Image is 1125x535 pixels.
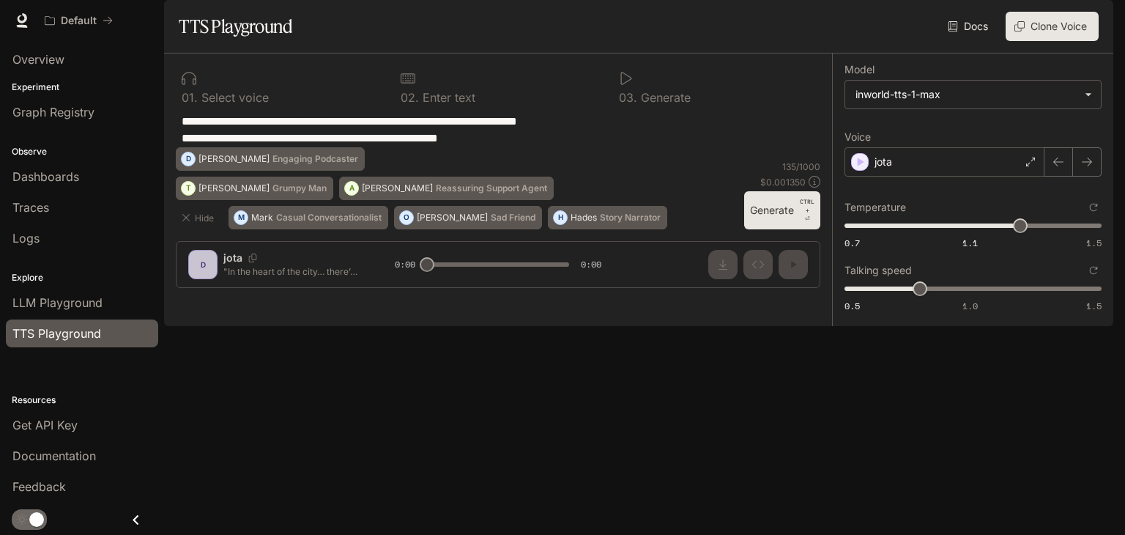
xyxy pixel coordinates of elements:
p: Generate [637,92,691,103]
p: Select voice [198,92,269,103]
p: [PERSON_NAME] [198,155,270,163]
a: Docs [945,12,994,41]
p: 0 3 . [619,92,637,103]
p: jota [875,155,892,169]
button: GenerateCTRL +⏎ [744,191,820,229]
span: 1.0 [962,300,978,312]
p: Story Narrator [600,213,661,222]
span: 0.7 [844,237,860,249]
button: Clone Voice [1006,12,1099,41]
p: 0 1 . [182,92,198,103]
p: [PERSON_NAME] [198,184,270,193]
button: Reset to default [1085,199,1102,215]
h1: TTS Playground [179,12,292,41]
p: Talking speed [844,265,912,276]
p: 0 2 . [401,92,419,103]
button: MMarkCasual Conversationalist [229,206,388,229]
p: Mark [251,213,273,222]
button: A[PERSON_NAME]Reassuring Support Agent [339,177,554,200]
button: T[PERSON_NAME]Grumpy Man [176,177,333,200]
div: inworld-tts-1-max [845,81,1101,108]
div: D [182,147,195,171]
button: D[PERSON_NAME]Engaging Podcaster [176,147,365,171]
span: 1.1 [962,237,978,249]
div: A [345,177,358,200]
p: Casual Conversationalist [276,213,382,222]
span: 0.5 [844,300,860,312]
span: 1.5 [1086,237,1102,249]
p: ⏎ [800,197,814,224]
p: 135 / 1000 [782,160,820,173]
button: HHadesStory Narrator [548,206,667,229]
p: [PERSON_NAME] [417,213,488,222]
p: [PERSON_NAME] [362,184,433,193]
div: H [554,206,567,229]
p: Reassuring Support Agent [436,184,547,193]
p: Engaging Podcaster [272,155,358,163]
button: Reset to default [1085,262,1102,278]
button: O[PERSON_NAME]Sad Friend [394,206,542,229]
div: inworld-tts-1-max [855,87,1077,102]
div: O [400,206,413,229]
p: Temperature [844,202,906,213]
p: Enter text [419,92,475,103]
p: Hades [571,213,597,222]
p: Default [61,15,97,27]
div: T [182,177,195,200]
span: 1.5 [1086,300,1102,312]
p: Voice [844,132,871,142]
div: M [234,206,248,229]
button: Hide [176,206,223,229]
p: Sad Friend [491,213,535,222]
p: $ 0.001350 [760,176,806,188]
p: CTRL + [800,197,814,215]
p: Model [844,64,875,75]
button: All workspaces [38,6,119,35]
p: Grumpy Man [272,184,327,193]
